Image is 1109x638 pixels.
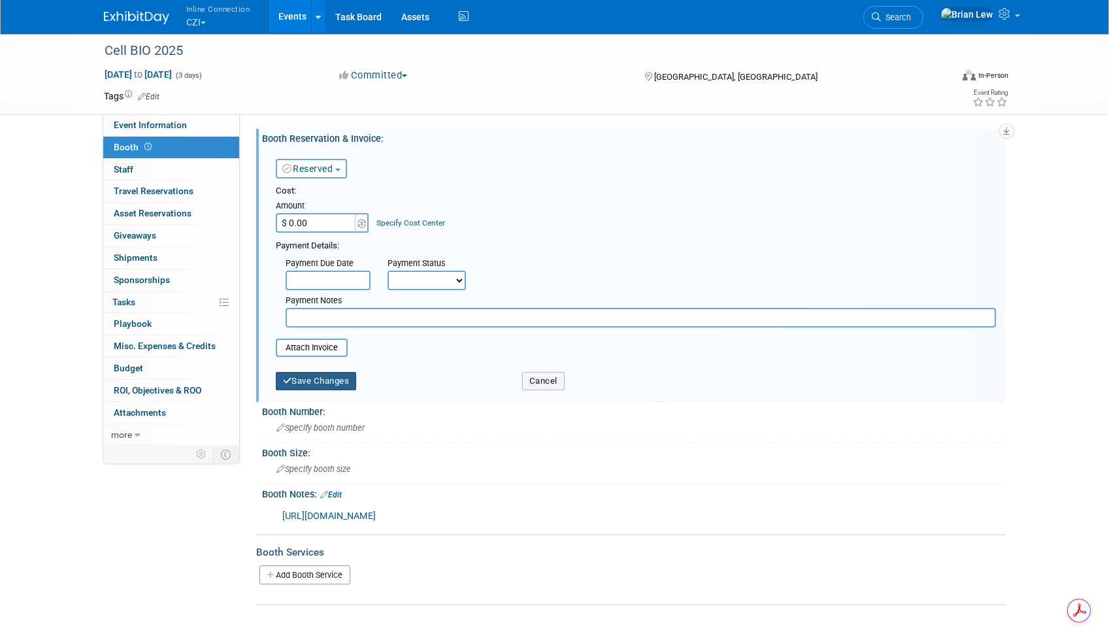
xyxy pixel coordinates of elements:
span: Specify booth size [276,464,351,474]
a: Budget [103,358,239,379]
div: Booth Number: [262,402,1006,418]
a: more [103,424,239,446]
a: Search [863,6,923,29]
button: Committed [335,69,412,82]
a: Asset Reservations [103,203,239,224]
span: to [132,69,144,80]
span: Playbook [114,318,152,329]
span: Shipments [114,252,157,263]
span: ROI, Objectives & ROO [114,385,201,395]
span: Attachments [114,407,166,418]
img: ExhibitDay [104,11,169,24]
span: Tasks [112,297,135,307]
span: more [111,429,132,440]
span: Misc. Expenses & Credits [114,341,216,351]
span: Giveaways [114,230,156,241]
div: Payment Notes [286,295,996,308]
a: Booth [103,137,239,158]
button: Cancel [522,372,565,390]
a: Sponsorships [103,269,239,291]
div: Booth Notes: [262,484,1006,501]
a: Staff [103,159,239,180]
a: [URL][DOMAIN_NAME] [282,511,376,522]
a: Tasks [103,292,239,313]
a: Travel Reservations [103,180,239,202]
a: Reserved [282,163,333,174]
a: Specify Cost Center [376,218,445,227]
img: Brian Lew [940,7,993,22]
a: Event Information [103,114,239,136]
a: Attachments [103,402,239,424]
span: (3 days) [174,71,202,80]
td: Personalize Event Tab Strip [190,446,213,463]
span: Inline Connection [186,2,250,16]
div: Event Rating [972,90,1008,96]
a: Playbook [103,313,239,335]
span: Booth not reserved yet [142,142,154,152]
div: Booth Size: [262,443,1006,460]
span: Staff [114,164,133,175]
button: Reserved [276,159,347,178]
span: Specify booth number [276,423,365,433]
div: Payment Details: [276,237,996,252]
div: In-Person [978,71,1008,80]
div: Cell BIO 2025 [100,39,932,63]
a: Giveaways [103,225,239,246]
a: Shipments [103,247,239,269]
a: Misc. Expenses & Credits [103,335,239,357]
td: Toggle Event Tabs [212,446,239,463]
span: Booth [114,142,154,152]
img: Format-Inperson.png [963,70,976,80]
td: Tags [104,90,159,103]
span: Budget [114,363,143,373]
span: [DATE] [DATE] [104,69,173,80]
div: Payment Status [388,258,475,271]
a: Add Booth Service [259,565,350,584]
span: Travel Reservations [114,186,193,196]
a: Edit [138,92,159,101]
div: Amount [276,200,371,213]
div: Cost: [276,185,996,197]
button: Save Changes [276,372,357,390]
div: Event Format [874,68,1009,88]
span: Sponsorships [114,275,170,285]
a: Edit [320,490,342,499]
span: Search [881,12,911,22]
span: Event Information [114,120,187,130]
div: Booth Reservation & Invoice: [262,129,1006,145]
span: Asset Reservations [114,208,191,218]
div: Payment Due Date [286,258,368,271]
div: Booth Services [256,545,1006,560]
span: [GEOGRAPHIC_DATA], [GEOGRAPHIC_DATA] [654,72,818,82]
a: ROI, Objectives & ROO [103,380,239,401]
